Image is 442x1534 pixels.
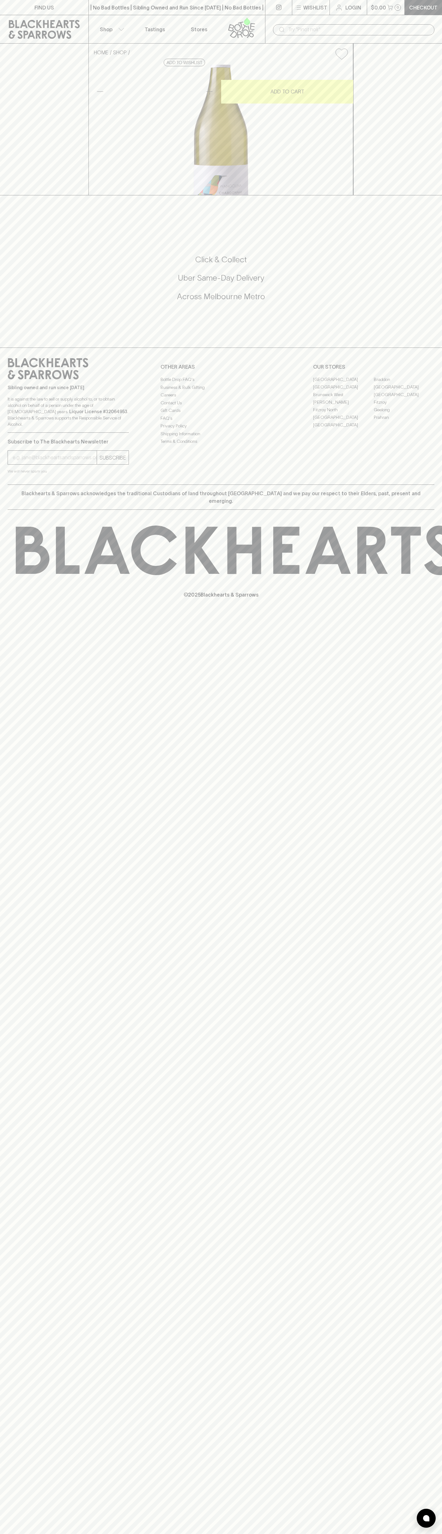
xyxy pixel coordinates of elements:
a: [PERSON_NAME] [313,398,374,406]
a: Stores [177,15,221,43]
button: SUBSCRIBE [97,451,129,464]
p: Stores [191,26,207,33]
a: [GEOGRAPHIC_DATA] [313,413,374,421]
button: Shop [89,15,133,43]
input: e.g. jane@blackheartsandsparrows.com.au [13,453,97,463]
a: [GEOGRAPHIC_DATA] [313,421,374,429]
p: Subscribe to The Blackhearts Newsletter [8,438,129,445]
p: SUBSCRIBE [100,454,126,461]
p: ADD TO CART [270,88,304,95]
a: SHOP [113,50,127,55]
p: Blackhearts & Sparrows acknowledges the traditional Custodians of land throughout [GEOGRAPHIC_DAT... [12,490,430,505]
p: We will never spam you [8,468,129,474]
p: Tastings [145,26,165,33]
a: Geelong [374,406,434,413]
a: Fitzroy North [313,406,374,413]
a: Shipping Information [160,430,282,437]
img: 37271.png [89,65,353,195]
p: Shop [100,26,112,33]
p: 0 [397,6,399,9]
input: Try "Pinot noir" [288,25,429,35]
button: Add to wishlist [333,46,350,62]
a: Fitzroy [374,398,434,406]
a: [GEOGRAPHIC_DATA] [313,376,374,383]
a: Business & Bulk Gifting [160,383,282,391]
button: ADD TO CART [221,80,353,104]
a: Terms & Conditions [160,438,282,445]
a: Privacy Policy [160,422,282,430]
strong: Liquor License #32064953 [69,409,127,414]
a: Prahran [374,413,434,421]
a: Braddon [374,376,434,383]
h5: Uber Same-Day Delivery [8,273,434,283]
p: OUR STORES [313,363,434,371]
a: FAQ's [160,414,282,422]
a: [GEOGRAPHIC_DATA] [313,383,374,391]
a: Careers [160,391,282,399]
h5: Click & Collect [8,254,434,265]
p: Sibling owned and run since [DATE] [8,384,129,391]
a: [GEOGRAPHIC_DATA] [374,383,434,391]
p: Wishlist [303,4,327,11]
a: Contact Us [160,399,282,407]
p: OTHER AREAS [160,363,282,371]
a: HOME [94,50,108,55]
p: Checkout [409,4,438,11]
a: Gift Cards [160,407,282,414]
h5: Across Melbourne Metro [8,291,434,302]
a: Bottle Drop FAQ's [160,376,282,383]
button: Add to wishlist [164,59,205,66]
a: Tastings [133,15,177,43]
img: bubble-icon [423,1515,429,1521]
p: Login [345,4,361,11]
div: Call to action block [8,229,434,335]
p: It is against the law to sell or supply alcohol to, or to obtain alcohol on behalf of a person un... [8,396,129,427]
p: $0.00 [371,4,386,11]
a: Brunswick West [313,391,374,398]
a: [GEOGRAPHIC_DATA] [374,391,434,398]
p: FIND US [34,4,54,11]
